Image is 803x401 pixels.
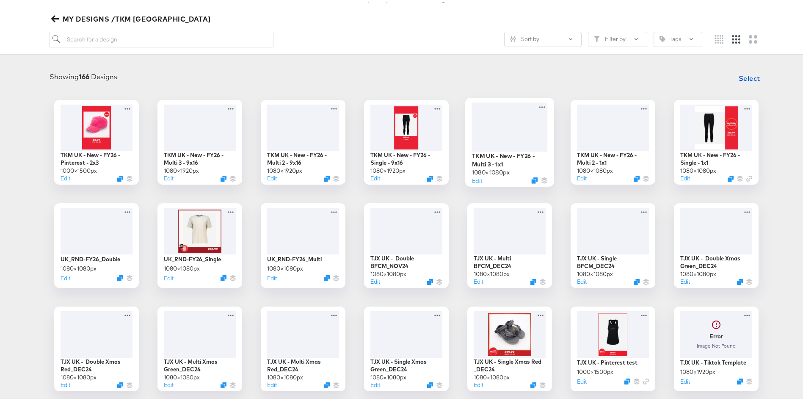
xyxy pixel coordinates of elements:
[117,380,123,386] svg: Duplicate
[324,273,330,279] button: Duplicate
[117,273,123,279] svg: Duplicate
[157,201,242,285] div: UK_RND-FY26_Single1080×1080pxEditDuplicate
[117,173,123,179] svg: Duplicate
[577,365,613,373] div: 1000 × 1500 px
[715,33,723,41] svg: Small grid
[474,379,483,387] button: Edit
[465,95,554,184] div: TKM UK - New - FY26 - Multi 3 - 1x11080×1080pxEditDuplicate
[50,29,274,45] input: Search for a design
[370,149,442,164] div: TKM UK - New - FY26 - Single - 9x16
[571,201,655,285] div: TJX UK - Single BFCM_DEC241080×1080pxEditDuplicate
[571,97,655,182] div: TKM UK - New - FY26 - Multi 2 - 1x11080×1080pxEditDuplicate
[221,380,226,386] svg: Duplicate
[427,277,433,282] button: Duplicate
[660,33,665,39] svg: Tag
[472,149,548,166] div: TKM UK - New - FY26 - Multi 3 - 1x1
[61,355,132,371] div: TJX UK - Double Xmas Red_DEC24
[530,277,536,282] svg: Duplicate
[267,371,303,379] div: 1080 × 1080 px
[634,277,640,282] svg: Duplicate
[577,172,587,180] button: Edit
[324,173,330,179] button: Duplicate
[624,376,630,382] svg: Duplicate
[728,173,734,179] svg: Duplicate
[577,149,649,164] div: TKM UK - New - FY26 - Multi 2 - 1x1
[50,11,214,22] button: MY DESIGNS /TKM [GEOGRAPHIC_DATA]
[370,275,380,283] button: Edit
[674,97,759,182] div: TKM UK - New - FY26 - Single - 1x11080×1080pxEditDuplicate
[61,253,120,261] div: UK_RND-FY26_Double
[157,97,242,182] div: TKM UK - New - FY26 - Multi 3 - 9x161080×1920pxEditDuplicate
[267,379,277,387] button: Edit
[474,275,483,283] button: Edit
[364,304,449,389] div: TJX UK - Single Xmas Green_DEC241080×1080pxEditDuplicate
[654,29,702,44] button: TagTags
[474,355,546,371] div: TJX UK - Single Xmas Red _DEC24
[594,33,600,39] svg: Filter
[735,67,764,84] button: Select
[577,275,587,283] button: Edit
[267,272,277,280] button: Edit
[164,253,221,261] div: UK_RND-FY26_Single
[472,174,482,182] button: Edit
[164,149,236,164] div: TKM UK - New - FY26 - Multi 3 - 9x16
[364,97,449,182] div: TKM UK - New - FY26 - Single - 9x161080×1920pxEditDuplicate
[164,379,174,387] button: Edit
[680,356,746,364] div: TJX UK - Tiktok Template
[634,173,640,179] svg: Duplicate
[61,371,97,379] div: 1080 × 1080 px
[427,380,433,386] svg: Duplicate
[467,304,552,389] div: TJX UK - Single Xmas Red _DEC241080×1080pxEditDuplicate
[749,33,757,41] svg: Large grid
[472,166,510,174] div: 1080 × 1080 px
[370,164,406,172] div: 1080 × 1920 px
[474,252,546,268] div: TJX UK - Multi BFCM_DEC24
[746,173,752,179] svg: Link
[324,380,330,386] button: Duplicate
[680,375,690,383] button: Edit
[504,29,582,44] button: SlidersSort by
[261,201,345,285] div: UK_RND-FY26_Multi1080×1080pxEditDuplicate
[54,304,139,389] div: TJX UK - Double Xmas Red_DEC241080×1080pxEditDuplicate
[61,149,132,164] div: TKM UK - New - FY26 - Pinterest - 2x3
[530,380,536,386] svg: Duplicate
[221,273,226,279] button: Duplicate
[531,174,538,181] button: Duplicate
[737,376,743,382] svg: Duplicate
[680,252,752,268] div: TJX UK - Double Xmas Green_DEC24
[164,371,200,379] div: 1080 × 1080 px
[54,201,139,285] div: UK_RND-FY26_Double1080×1080pxEditDuplicate
[164,355,236,371] div: TJX UK - Multi Xmas Green_DEC24
[50,69,117,79] div: Showing Designs
[370,172,380,180] button: Edit
[164,262,200,270] div: 1080 × 1080 px
[79,70,89,78] strong: 166
[61,272,70,280] button: Edit
[577,268,613,276] div: 1080 × 1080 px
[674,304,759,389] div: ErrorImage Not FoundTJX UK - Tiktok Template1080×1920pxEditDuplicate
[54,97,139,182] div: TKM UK - New - FY26 - Pinterest - 2x31000×1500pxEditDuplicate
[370,379,380,387] button: Edit
[370,252,442,268] div: TJX UK - Double BFCM_NOV24
[61,262,97,270] div: 1080 × 1080 px
[577,375,587,383] button: Edit
[261,97,345,182] div: TKM UK - New - FY26 - Multi 2 - 9x161080×1920pxEditDuplicate
[427,173,433,179] svg: Duplicate
[474,268,510,276] div: 1080 × 1080 px
[364,201,449,285] div: TJX UK - Double BFCM_NOV241080×1080pxEditDuplicate
[370,268,406,276] div: 1080 × 1080 px
[739,70,760,82] span: Select
[267,149,339,164] div: TKM UK - New - FY26 - Multi 2 - 9x16
[577,252,649,268] div: TJX UK - Single BFCM_DEC24
[467,201,552,285] div: TJX UK - Multi BFCM_DEC241080×1080pxEditDuplicate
